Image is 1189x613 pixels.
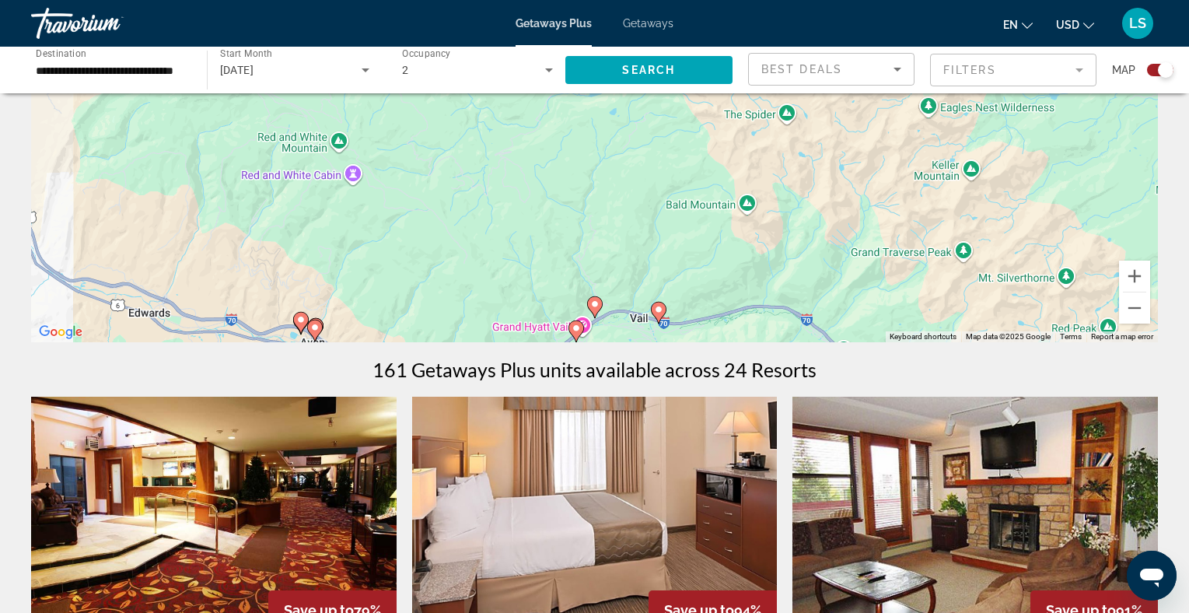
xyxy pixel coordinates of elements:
[565,56,733,84] button: Search
[1091,332,1153,341] a: Report a map error
[623,17,673,30] a: Getaways
[1003,13,1033,36] button: Change language
[402,64,408,76] span: 2
[1056,19,1079,31] span: USD
[966,332,1051,341] span: Map data ©2025 Google
[1112,59,1135,81] span: Map
[35,322,86,342] img: Google
[1127,551,1177,601] iframe: Button to launch messaging window
[930,53,1096,87] button: Filter
[1003,19,1018,31] span: en
[516,17,592,30] a: Getaways Plus
[1056,13,1094,36] button: Change currency
[31,3,187,44] a: Travorium
[1119,292,1150,324] button: Zoom out
[402,48,451,59] span: Occupancy
[220,64,254,76] span: [DATE]
[372,358,817,381] h1: 161 Getaways Plus units available across 24 Resorts
[36,47,86,58] span: Destination
[35,322,86,342] a: Open this area in Google Maps (opens a new window)
[1129,16,1146,31] span: LS
[1117,7,1158,40] button: User Menu
[761,63,842,75] span: Best Deals
[890,331,956,342] button: Keyboard shortcuts
[761,60,901,79] mat-select: Sort by
[622,64,675,76] span: Search
[1119,261,1150,292] button: Zoom in
[1060,332,1082,341] a: Terms (opens in new tab)
[220,48,272,59] span: Start Month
